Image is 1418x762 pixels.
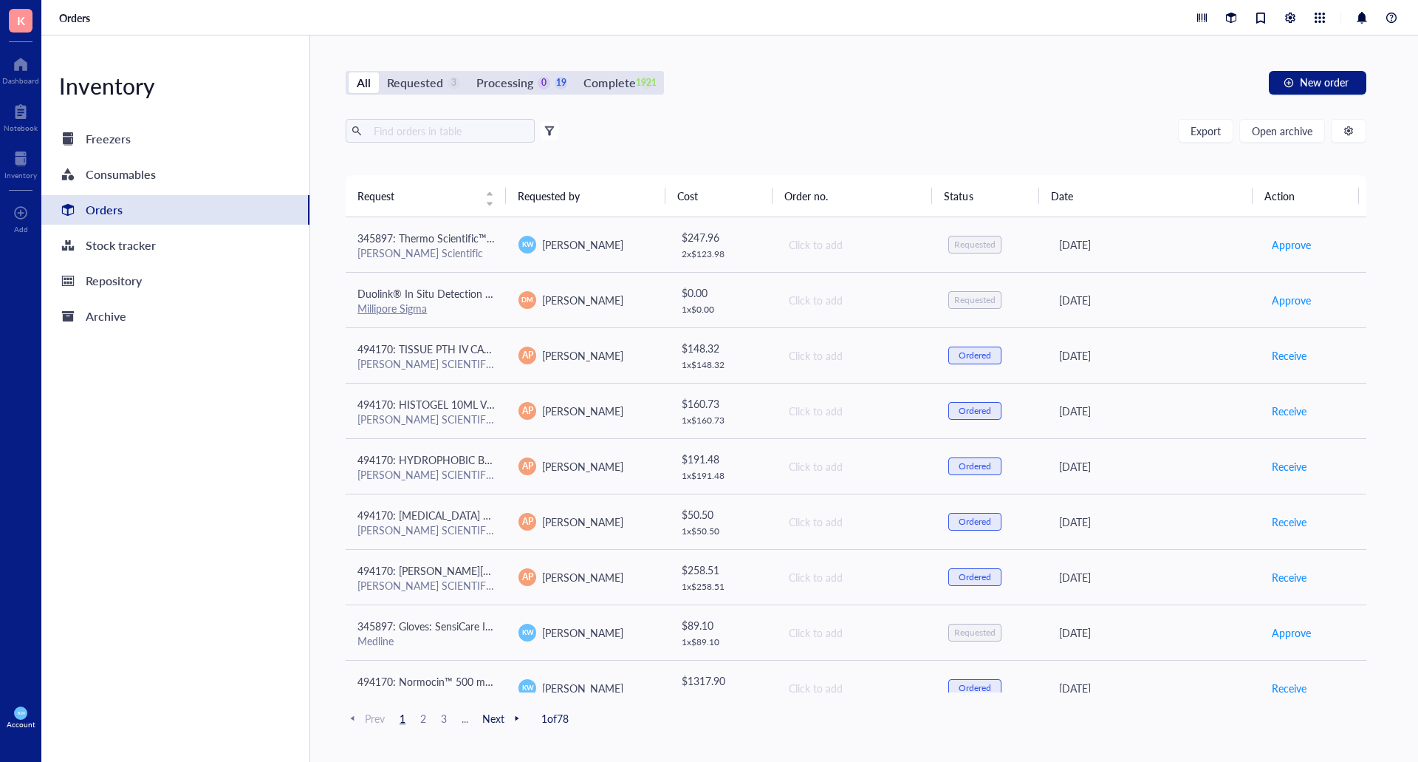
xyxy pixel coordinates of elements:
th: Cost [665,175,772,217]
div: $ 1317.90 [682,673,764,689]
div: 1 x $ 258.51 [682,581,764,593]
div: 1 x $ 50.50 [682,525,764,537]
td: Click to add [775,494,936,549]
a: Freezers [41,124,309,154]
span: Receive [1272,403,1306,419]
span: New order [1300,76,1349,88]
span: Receive [1272,680,1306,696]
div: Invivogen [357,690,495,703]
td: Click to add [775,549,936,605]
div: segmented control [346,71,664,95]
div: Ordered [959,516,991,528]
div: [DATE] [1059,237,1247,253]
div: $ 247.96 [682,229,764,245]
div: Requested [954,627,996,639]
div: Consumables [86,164,156,185]
span: K [17,11,25,30]
div: [PERSON_NAME] Scientific [357,246,495,259]
div: 1 x $ 191.48 [682,470,764,482]
a: Dashboard [2,52,39,85]
div: Account [7,720,35,729]
div: $ 89.10 [682,617,764,633]
div: $ 191.48 [682,451,764,467]
div: $ 50.50 [682,506,764,523]
td: Click to add [775,605,936,660]
div: [DATE] [1059,680,1247,696]
span: 494170: [PERSON_NAME][MEDICAL_DATA] 488 GOAT Anti rabbit secondary [357,563,713,578]
button: Receive [1271,676,1307,700]
div: [PERSON_NAME] SCIENTIFIC COMPANY LLC [357,523,495,537]
span: Open archive [1252,125,1312,137]
div: Click to add [789,292,925,308]
div: 0 [538,77,550,89]
span: 345897: Gloves: SensiCare Ice Powder-Free Nitrile Exam Gloves with SmartGuard Film, Size S [357,619,784,633]
div: [PERSON_NAME] SCIENTIFIC COMPANY LLC [357,357,495,370]
span: Prev [346,712,385,725]
input: Find orders in table [368,120,529,142]
div: [PERSON_NAME] SCIENTIFIC COMPANY LLC [357,468,495,481]
td: Click to add [775,383,936,438]
div: Inventory [41,71,309,101]
span: 494170: [MEDICAL_DATA] BULK 10PCT NBF 5GAL [357,508,594,523]
div: Click to add [789,680,925,696]
div: Click to add [789,514,925,530]
span: AP [522,404,533,418]
div: [PERSON_NAME] SCIENTIFIC COMPANY LLC [357,412,495,426]
div: 6 x $ 219.65 [682,692,764,704]
div: [DATE] [1059,625,1247,641]
button: Receive [1271,455,1307,478]
div: [DATE] [1059,403,1247,419]
div: [PERSON_NAME] SCIENTIFIC COMPANY LLC [357,579,495,592]
div: Click to add [789,237,925,253]
span: 1 of 78 [541,712,569,725]
button: Approve [1271,621,1312,644]
td: Click to add [775,272,936,327]
span: [PERSON_NAME] [542,237,623,252]
span: [PERSON_NAME] [542,459,623,474]
th: Action [1253,175,1360,217]
a: Orders [41,195,309,225]
div: All [357,72,371,93]
span: KW [521,627,533,638]
div: 1921 [640,77,653,89]
th: Date [1039,175,1253,217]
div: Freezers [86,129,131,149]
span: AP [522,515,533,528]
span: Request [357,188,476,204]
span: DM [522,295,533,305]
th: Requested by [506,175,666,217]
span: Export [1191,125,1221,137]
div: 19 [555,77,567,89]
span: [PERSON_NAME] [542,348,623,363]
span: Duolink® In Situ Detection Reagents FarRed [357,286,561,301]
td: Click to add [775,660,936,715]
div: $ 160.73 [682,395,764,412]
span: KW [521,239,533,250]
div: Orders [86,200,123,220]
span: 494170: Normocin™ 500 mg (10 x 1 ml tubes) [357,674,570,689]
button: Approve [1271,233,1312,256]
div: 1 x $ 160.73 [682,415,764,426]
div: Stock tracker [86,235,156,256]
span: Approve [1272,237,1311,253]
span: [PERSON_NAME] [542,681,623,695]
div: Ordered [959,682,991,694]
div: Requested [954,239,996,251]
div: [DATE] [1059,292,1247,308]
div: Notebook [4,123,38,132]
a: Notebook [4,100,38,132]
button: Receive [1271,565,1307,589]
span: [PERSON_NAME] [542,404,623,418]
div: Archive [86,306,126,327]
span: [PERSON_NAME] [542,570,623,585]
button: Receive [1271,399,1307,423]
span: Receive [1272,347,1306,364]
span: ... [456,712,473,725]
a: Consumables [41,160,309,189]
button: Receive [1271,510,1307,534]
span: 3 [435,712,453,725]
div: Repository [86,271,142,291]
a: Orders [59,11,93,24]
td: Click to add [775,327,936,383]
span: 1 [394,712,411,725]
